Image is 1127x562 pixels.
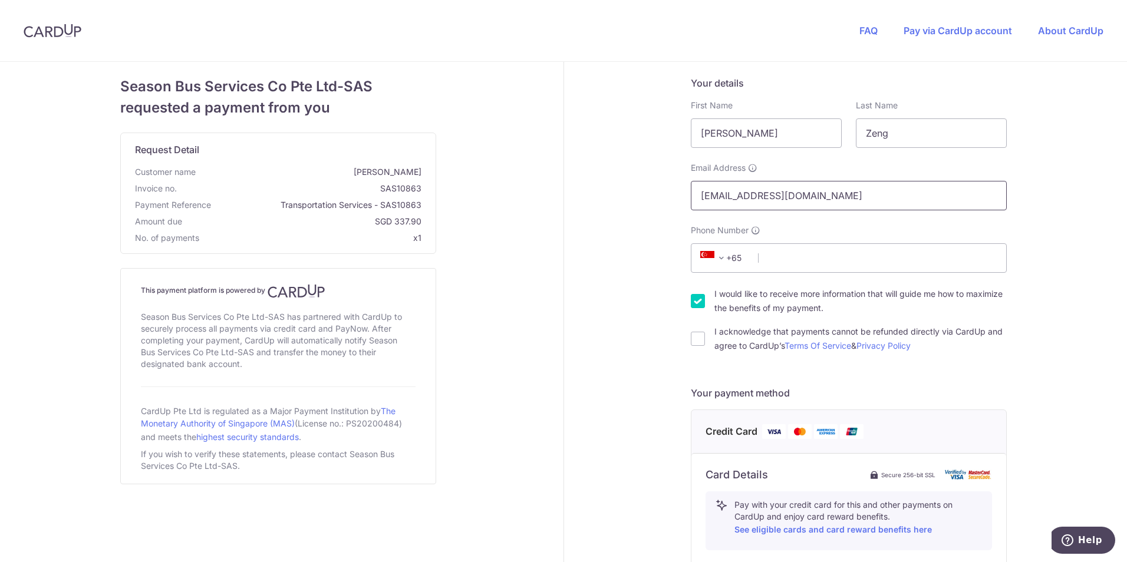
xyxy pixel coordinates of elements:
a: See eligible cards and card reward benefits here [734,524,932,534]
a: About CardUp [1038,25,1103,37]
h6: Card Details [706,468,768,482]
label: Last Name [856,100,898,111]
label: First Name [691,100,733,111]
span: Credit Card [706,424,757,439]
h5: Your payment method [691,386,1007,400]
label: I would like to receive more information that will guide me how to maximize the benefits of my pa... [714,287,1007,315]
span: +65 [700,251,729,265]
img: Visa [762,424,786,439]
a: Pay via CardUp account [904,25,1012,37]
p: Pay with your credit card for this and other payments on CardUp and enjoy card reward benefits. [734,499,982,537]
span: Season Bus Services Co Pte Ltd-SAS [120,76,436,97]
span: SGD 337.90 [187,216,421,227]
span: requested a payment from you [120,97,436,118]
div: CardUp Pte Ltd is regulated as a Major Payment Institution by (License no.: PS20200484) and meets... [141,401,416,446]
div: Season Bus Services Co Pte Ltd-SAS has partnered with CardUp to securely process all payments via... [141,309,416,372]
label: I acknowledge that payments cannot be refunded directly via CardUp and agree to CardUp’s & [714,325,1007,353]
span: Invoice no. [135,183,177,194]
img: CardUp [268,284,325,298]
img: American Express [814,424,838,439]
span: Amount due [135,216,182,227]
img: Union Pay [840,424,864,439]
img: card secure [945,470,992,480]
span: translation missing: en.request_detail [135,144,199,156]
a: Privacy Policy [856,340,911,351]
input: Email address [691,181,1007,210]
span: x1 [413,233,421,243]
span: Customer name [135,166,196,178]
span: [PERSON_NAME] [200,166,421,178]
span: Phone Number [691,224,749,236]
input: First name [691,118,842,148]
iframe: Opens a widget where you can find more information [1052,527,1115,556]
a: FAQ [859,25,878,37]
h5: Your details [691,76,1007,90]
a: highest security standards [196,432,299,442]
a: Terms Of Service [785,340,851,351]
span: Secure 256-bit SSL [881,470,935,480]
span: No. of payments [135,232,199,244]
span: +65 [697,251,750,265]
img: CardUp [24,24,81,38]
h4: This payment platform is powered by [141,284,416,298]
div: If you wish to verify these statements, please contact Season Bus Services Co Pte Ltd-SAS. [141,446,416,474]
input: Last name [856,118,1007,148]
img: Mastercard [788,424,812,439]
span: Transportation Services - SAS10863 [216,199,421,211]
span: translation missing: en.payment_reference [135,200,211,210]
span: Email Address [691,162,746,174]
span: SAS10863 [182,183,421,194]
